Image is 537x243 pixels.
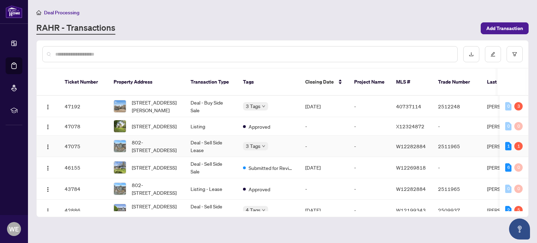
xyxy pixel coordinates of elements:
td: - [300,117,349,136]
th: Project Name [349,69,391,96]
td: - [349,136,391,157]
th: Transaction Type [185,69,237,96]
span: down [262,144,265,148]
td: Deal - Buy Side Sale [185,96,237,117]
div: 6 [505,163,511,172]
td: 43784 [59,178,108,200]
span: 3 Tags [246,142,260,150]
button: filter [507,46,523,62]
button: download [463,46,479,62]
td: [DATE] [300,200,349,221]
td: [PERSON_NAME] [481,157,534,178]
img: Logo [45,104,51,110]
button: Logo [42,141,53,152]
td: Listing - Lease [185,178,237,200]
td: Deal - Sell Side Lease [185,136,237,157]
span: Approved [249,123,270,130]
td: 2512248 [432,96,481,117]
div: 1 [514,142,523,150]
div: 0 [514,122,523,130]
span: 802-[STREET_ADDRESS] [132,138,179,154]
div: 5 [514,206,523,214]
td: [PERSON_NAME] [481,117,534,136]
td: 47078 [59,117,108,136]
td: - [300,178,349,200]
a: RAHR - Transactions [36,22,115,35]
td: - [300,136,349,157]
img: Logo [45,208,51,214]
td: [DATE] [300,96,349,117]
td: 42886 [59,200,108,221]
button: Logo [42,205,53,216]
span: Approved [249,185,270,193]
td: Deal - Sell Side Sale [185,157,237,178]
button: Logo [42,183,53,194]
td: 47192 [59,96,108,117]
th: Trade Number [432,69,481,96]
td: - [349,178,391,200]
div: 0 [514,185,523,193]
span: 40737114 [396,103,421,109]
img: logo [6,5,22,18]
td: [PERSON_NAME] [481,136,534,157]
td: [PERSON_NAME] [481,178,534,200]
img: thumbnail-img [114,183,126,195]
div: 3 [514,102,523,110]
img: Logo [45,124,51,130]
span: home [36,10,41,15]
span: W12199343 [396,207,426,213]
td: 2509937 [432,200,481,221]
td: - [349,200,391,221]
span: down [262,105,265,108]
td: [PERSON_NAME] [481,96,534,117]
span: 3 Tags [246,102,260,110]
td: 47075 [59,136,108,157]
span: WE [9,224,19,234]
td: Listing [185,117,237,136]
th: Property Address [108,69,185,96]
td: - [432,157,481,178]
img: thumbnail-img [114,100,126,112]
div: 0 [514,163,523,172]
th: MLS # [391,69,432,96]
td: - [349,96,391,117]
th: Tags [237,69,300,96]
td: 46155 [59,157,108,178]
span: Closing Date [305,78,334,86]
img: thumbnail-img [114,204,126,216]
td: [PERSON_NAME] [481,200,534,221]
div: 1 [505,142,511,150]
span: [STREET_ADDRESS][PERSON_NAME] [132,202,179,218]
span: W12282884 [396,186,426,192]
span: 802-[STREET_ADDRESS] [132,181,179,196]
div: 0 [505,122,511,130]
span: Deal Processing [44,9,79,16]
button: edit [485,46,501,62]
button: Open asap [509,219,530,240]
img: thumbnail-img [114,120,126,132]
span: down [262,208,265,212]
button: Logo [42,121,53,132]
div: 0 [505,102,511,110]
span: [STREET_ADDRESS][PERSON_NAME] [132,99,179,114]
th: Ticket Number [59,69,108,96]
div: 2 [505,206,511,214]
td: - [432,117,481,136]
td: - [349,117,391,136]
span: download [469,52,474,57]
th: Last Updated By [481,69,534,96]
button: Add Transaction [481,22,529,34]
span: X12324872 [396,123,424,129]
img: Logo [45,187,51,192]
span: 4 Tags [246,206,260,214]
img: Logo [45,144,51,150]
span: edit [491,52,495,57]
span: [STREET_ADDRESS] [132,164,177,171]
span: [STREET_ADDRESS] [132,122,177,130]
span: Submitted for Review [249,164,294,172]
td: 2511965 [432,178,481,200]
span: W12282884 [396,143,426,149]
button: Logo [42,101,53,112]
img: thumbnail-img [114,162,126,173]
td: 2511965 [432,136,481,157]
